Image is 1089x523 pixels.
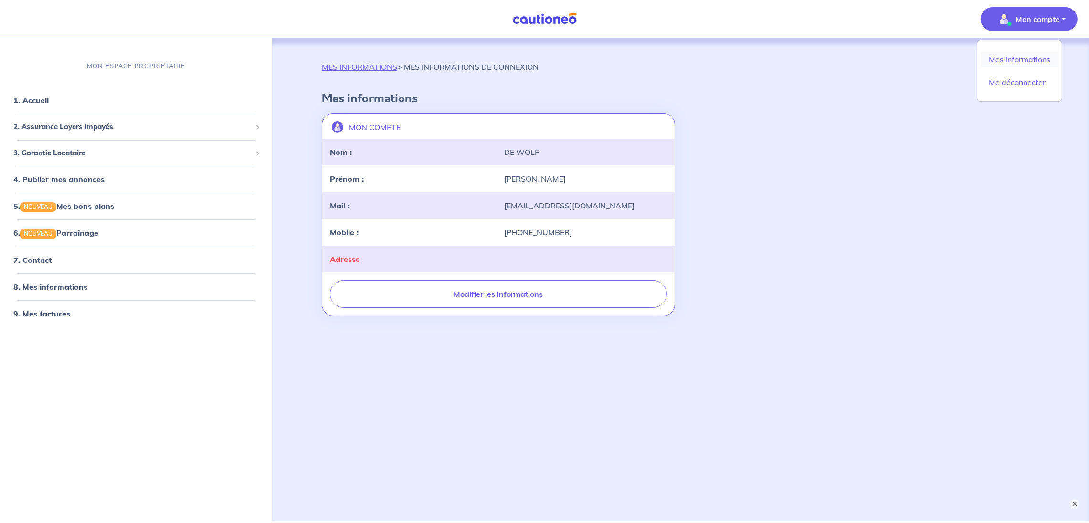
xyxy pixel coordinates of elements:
p: MON COMPTE [349,121,401,133]
strong: Mobile : [330,228,359,237]
div: illu_account_valid_menu.svgMon compte [977,40,1062,102]
div: 4. Publier mes annonces [4,170,268,189]
img: Cautioneo [509,13,581,25]
div: [PHONE_NUMBER] [498,227,673,238]
a: 7. Contact [13,255,52,265]
div: 2. Assurance Loyers Impayés [4,118,268,137]
div: 7. Contact [4,251,268,270]
p: MON ESPACE PROPRIÉTAIRE [87,62,185,71]
a: 6.NOUVEAUParrainage [13,229,98,238]
div: [EMAIL_ADDRESS][DOMAIN_NAME] [498,200,673,211]
a: 1. Accueil [13,96,49,106]
a: Mes informations [981,52,1058,67]
button: × [1070,499,1079,509]
div: 6.NOUVEAUParrainage [4,224,268,243]
a: 9. Mes factures [13,309,70,318]
img: illu_account_valid_menu.svg [996,11,1012,27]
div: DE WOLF [498,146,673,158]
span: 2. Assurance Loyers Impayés [13,122,252,133]
div: 3. Garantie Locataire [4,144,268,163]
p: > MES INFORMATIONS DE CONNEXION [322,61,539,73]
a: 4. Publier mes annonces [13,175,105,185]
div: 9. Mes factures [4,304,268,323]
a: Me déconnecter [981,75,1058,90]
strong: Nom : [330,147,352,157]
a: MES INFORMATIONS [322,62,397,72]
button: Modifier les informations [330,280,666,308]
span: 3. Garantie Locataire [13,148,252,159]
div: [PERSON_NAME] [498,173,673,185]
strong: Adresse [330,254,360,264]
strong: Mail : [330,201,349,210]
button: illu_account_valid_menu.svgMon compte [981,7,1078,31]
div: 8. Mes informations [4,277,268,296]
img: illu_account.svg [332,121,343,133]
a: 8. Mes informations [13,282,87,292]
div: 5.NOUVEAUMes bons plans [4,197,268,216]
strong: Prénom : [330,174,364,184]
a: 5.NOUVEAUMes bons plans [13,202,114,211]
h4: Mes informations [322,92,1039,106]
div: 1. Accueil [4,91,268,110]
p: Mon compte [1015,13,1060,25]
